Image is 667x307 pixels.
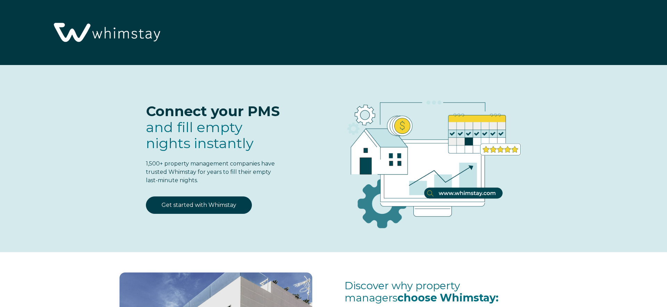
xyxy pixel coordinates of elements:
span: Connect your PMS [146,103,280,120]
span: choose Whimstay: [397,291,499,304]
span: 1,500+ property management companies have trusted Whimstay for years to fill their empty last-min... [146,160,275,184]
span: fill empty nights instantly [146,119,254,152]
img: Whimstay Logo-02 1 [49,3,164,63]
span: and [146,119,254,152]
span: Discover why property managers [345,279,499,304]
a: Get started with Whimstay [146,196,252,214]
img: RBO Ilustrations-03 [308,79,552,240]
